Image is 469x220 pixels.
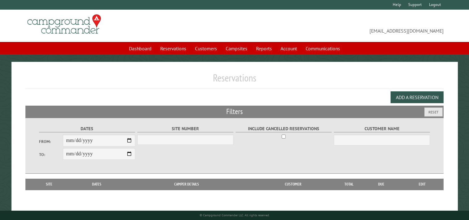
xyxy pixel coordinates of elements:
th: Customer [250,179,337,190]
th: Camper Details [124,179,250,190]
label: Dates [39,125,135,132]
img: Campground Commander [25,12,103,36]
th: Total [337,179,361,190]
label: Customer Name [334,125,430,132]
a: Account [277,43,301,54]
h1: Reservations [25,72,444,89]
button: Add a Reservation [391,91,444,103]
small: © Campground Commander LLC. All rights reserved. [200,213,270,217]
th: Edit [401,179,444,190]
label: Site Number [137,125,234,132]
th: Due [361,179,401,190]
span: [EMAIL_ADDRESS][DOMAIN_NAME] [235,17,444,34]
th: Dates [70,179,124,190]
a: Reports [252,43,276,54]
button: Reset [424,108,443,117]
label: From: [39,139,63,144]
th: Site [29,179,70,190]
a: Reservations [157,43,190,54]
h2: Filters [25,106,444,117]
a: Dashboard [125,43,155,54]
label: Include Cancelled Reservations [236,125,332,132]
label: To: [39,152,63,158]
a: Campsites [222,43,251,54]
a: Communications [302,43,344,54]
a: Customers [191,43,221,54]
